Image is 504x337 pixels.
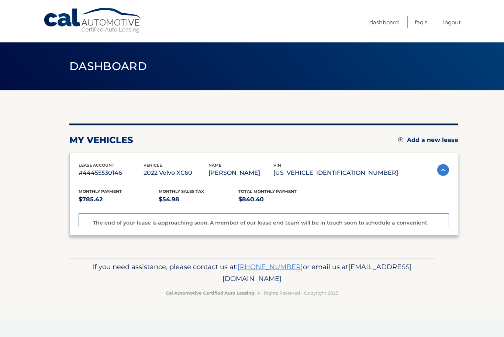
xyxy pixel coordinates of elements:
p: The end of your lease is approaching soon. A member of our lease end team will be in touch soon t... [91,219,444,244]
span: vin [273,163,281,168]
a: Cal Automotive [43,7,143,34]
a: Dashboard [369,16,399,28]
p: If you need assistance, please contact us at: or email us at [74,261,430,285]
a: FAQ's [415,16,427,28]
a: Logout [443,16,461,28]
img: accordion-active.svg [437,164,449,176]
span: Dashboard [69,59,147,73]
p: $840.40 [238,194,318,205]
img: add.svg [398,137,403,142]
p: 2022 Volvo XC60 [144,168,208,178]
p: [PERSON_NAME] [208,168,273,178]
strong: Cal Automotive Certified Auto Leasing [166,290,254,296]
span: name [208,163,221,168]
p: - All Rights Reserved - Copyright 2025 [74,289,430,297]
p: #44455530146 [79,168,144,178]
p: [US_VEHICLE_IDENTIFICATION_NUMBER] [273,168,398,178]
span: lease account [79,163,114,168]
span: Monthly sales Tax [159,189,204,194]
p: $54.98 [159,194,239,205]
span: Monthly Payment [79,189,122,194]
h2: my vehicles [69,135,133,146]
p: $785.42 [79,194,159,205]
span: [EMAIL_ADDRESS][DOMAIN_NAME] [222,263,412,283]
span: Total Monthly Payment [238,189,297,194]
span: vehicle [144,163,162,168]
a: [PHONE_NUMBER] [238,263,303,271]
a: Add a new lease [398,136,458,144]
